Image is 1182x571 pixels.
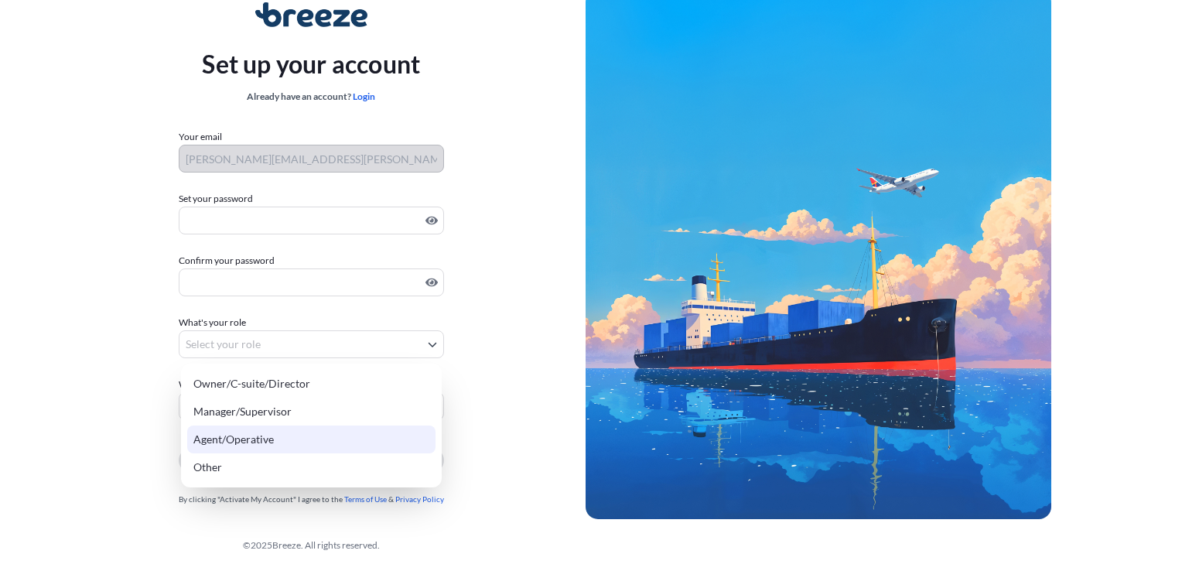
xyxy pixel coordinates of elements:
[425,276,438,289] button: Show password
[187,453,436,481] div: Other
[187,370,436,398] div: Owner/C-suite/Director
[187,398,436,426] div: Manager/Supervisor
[187,426,436,453] div: Agent/Operative
[425,214,438,227] button: Show password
